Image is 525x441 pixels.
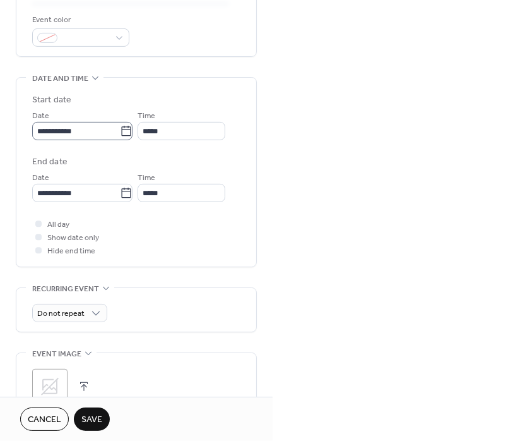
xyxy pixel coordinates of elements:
[28,414,61,427] span: Cancel
[47,232,99,245] span: Show date only
[32,155,68,169] div: End date
[32,369,68,404] div: ;
[32,94,71,107] div: Start date
[47,219,69,232] span: All day
[81,414,102,427] span: Save
[32,72,88,85] span: Date and time
[32,172,49,185] span: Date
[32,13,127,27] div: Event color
[32,347,81,361] span: Event image
[32,110,49,123] span: Date
[47,245,95,258] span: Hide end time
[32,282,99,296] span: Recurring event
[20,408,69,431] button: Cancel
[74,408,110,431] button: Save
[37,307,85,322] span: Do not repeat
[138,172,155,185] span: Time
[138,110,155,123] span: Time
